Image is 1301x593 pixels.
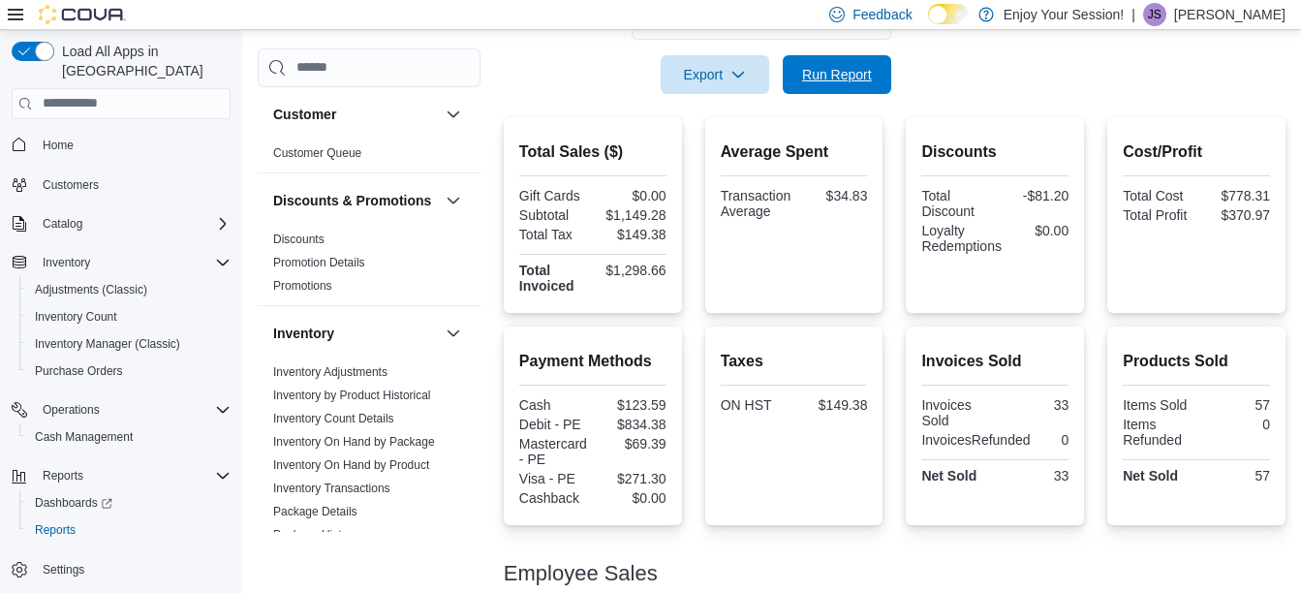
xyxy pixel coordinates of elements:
h2: Cost/Profit [1123,140,1270,164]
div: Total Tax [519,227,589,242]
button: Customer [442,103,465,126]
span: Inventory Transactions [273,481,390,496]
button: Settings [4,555,238,583]
span: Settings [35,557,231,581]
a: Home [35,134,81,157]
a: Promotions [273,279,332,293]
button: Customer [273,105,438,124]
div: $123.59 [597,397,666,413]
div: Discounts & Promotions [258,228,480,305]
div: Total Profit [1123,207,1193,223]
button: Catalog [4,210,238,237]
span: Feedback [852,5,912,24]
span: Cash Management [35,429,133,445]
button: Inventory [4,249,238,276]
a: Inventory Adjustments [273,365,387,379]
button: Cash Management [19,423,238,451]
span: Discounts [273,232,325,247]
div: Gift Cards [519,188,589,203]
div: 33 [999,397,1069,413]
button: Reports [4,462,238,489]
div: Items Sold [1123,397,1193,413]
span: Customers [35,172,231,197]
button: Operations [35,398,108,421]
span: Adjustments (Classic) [35,282,147,297]
span: Home [35,133,231,157]
div: ON HST [721,397,790,413]
span: Package Details [273,504,357,519]
button: Catalog [35,212,90,235]
span: Inventory Count Details [273,411,394,426]
h2: Invoices Sold [921,350,1069,373]
span: Dashboards [35,495,112,511]
strong: Net Sold [921,468,976,484]
h2: Payment Methods [519,350,666,373]
a: Discounts [273,233,325,246]
a: Inventory by Product Historical [273,389,431,402]
div: -$81.20 [999,188,1069,203]
div: Cash [519,397,589,413]
span: Catalog [43,216,82,232]
span: Inventory Count [35,309,117,325]
span: Export [672,55,758,94]
div: Cashback [519,490,589,506]
strong: Net Sold [1123,468,1178,484]
button: Adjustments (Classic) [19,276,238,303]
button: Inventory Manager (Classic) [19,330,238,358]
div: $34.83 [798,188,867,203]
button: Purchase Orders [19,358,238,385]
div: 0 [1200,417,1270,432]
div: $0.00 [597,188,666,203]
span: Promotion Details [273,255,365,270]
span: Operations [35,398,231,421]
a: Inventory Transactions [273,482,390,495]
span: Adjustments (Classic) [27,278,231,301]
div: Debit - PE [519,417,589,432]
a: Promotion Details [273,256,365,269]
div: Total Cost [1123,188,1193,203]
div: Customer [258,141,480,172]
div: Loyalty Redemptions [921,223,1002,254]
span: Reports [27,518,231,542]
div: 0 [1038,432,1069,448]
span: Operations [43,402,100,418]
a: Package Details [273,505,357,518]
div: $271.30 [597,471,666,486]
div: James Stewart [1143,3,1166,26]
a: Inventory On Hand by Package [273,435,435,449]
span: Inventory Manager (Classic) [35,336,180,352]
button: Discounts & Promotions [273,191,438,210]
span: Purchase Orders [27,359,231,383]
a: Customer Queue [273,146,361,160]
a: Customers [35,173,107,197]
div: Visa - PE [519,471,589,486]
img: Cova [39,5,126,24]
button: Inventory [35,251,98,274]
div: Subtotal [519,207,589,223]
a: Adjustments (Classic) [27,278,155,301]
div: Mastercard - PE [519,436,589,467]
h2: Products Sold [1123,350,1270,373]
span: Customer Queue [273,145,361,161]
p: Enjoy Your Session! [1004,3,1125,26]
span: Purchase Orders [35,363,123,379]
span: Inventory Adjustments [273,364,387,380]
button: Inventory Count [19,303,238,330]
div: Total Discount [921,188,991,219]
span: Promotions [273,278,332,294]
div: 57 [1200,397,1270,413]
span: Reports [43,468,83,484]
button: Inventory [273,324,438,343]
span: Dark Mode [928,24,929,25]
div: $834.38 [597,417,666,432]
span: Inventory Manager (Classic) [27,332,231,356]
span: Customers [43,177,99,193]
div: 57 [1200,468,1270,484]
span: Inventory On Hand by Package [273,434,435,450]
button: Operations [4,396,238,423]
a: Inventory Count [27,305,125,328]
h2: Average Spent [721,140,868,164]
div: $1,149.28 [597,207,666,223]
span: Home [43,138,74,153]
div: $69.39 [597,436,666,452]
